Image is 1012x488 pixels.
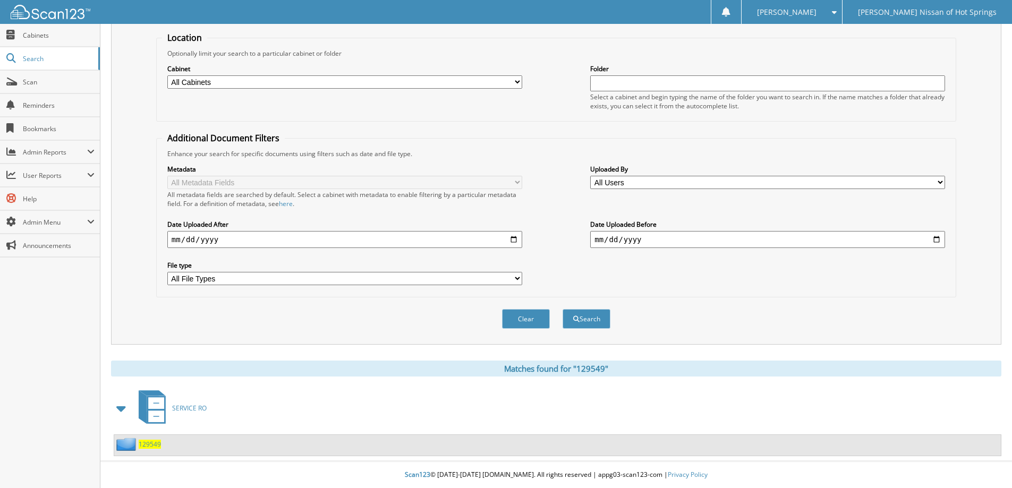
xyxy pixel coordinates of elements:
a: 129549 [139,440,161,449]
span: Admin Reports [23,148,87,157]
div: Optionally limit your search to a particular cabinet or folder [162,49,950,58]
legend: Additional Document Filters [162,132,285,144]
div: Enhance your search for specific documents using filters such as date and file type. [162,149,950,158]
span: Scan [23,78,95,87]
div: Select a cabinet and begin typing the name of the folder you want to search in. If the name match... [590,92,945,110]
span: [PERSON_NAME] [757,9,817,15]
span: Cabinets [23,31,95,40]
span: SERVICE RO [172,404,207,413]
span: Help [23,194,95,203]
span: Search [23,54,93,63]
label: File type [167,261,522,270]
input: end [590,231,945,248]
label: Uploaded By [590,165,945,174]
span: Admin Menu [23,218,87,227]
span: Announcements [23,241,95,250]
span: Scan123 [405,470,430,479]
a: SERVICE RO [132,387,207,429]
label: Date Uploaded Before [590,220,945,229]
div: All metadata fields are searched by default. Select a cabinet with metadata to enable filtering b... [167,190,522,208]
span: User Reports [23,171,87,180]
label: Date Uploaded After [167,220,522,229]
img: folder2.png [116,438,139,451]
span: Reminders [23,101,95,110]
img: scan123-logo-white.svg [11,5,90,19]
a: here [279,199,293,208]
legend: Location [162,32,207,44]
div: Matches found for "129549" [111,361,1001,376]
a: Privacy Policy [668,470,708,479]
label: Metadata [167,165,522,174]
label: Cabinet [167,64,522,73]
iframe: Chat Widget [959,437,1012,488]
button: Search [563,309,610,329]
span: Bookmarks [23,124,95,133]
input: start [167,231,522,248]
span: [PERSON_NAME] Nissan of Hot Springs [858,9,997,15]
label: Folder [590,64,945,73]
button: Clear [502,309,550,329]
div: © [DATE]-[DATE] [DOMAIN_NAME]. All rights reserved | appg03-scan123-com | [100,462,1012,488]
